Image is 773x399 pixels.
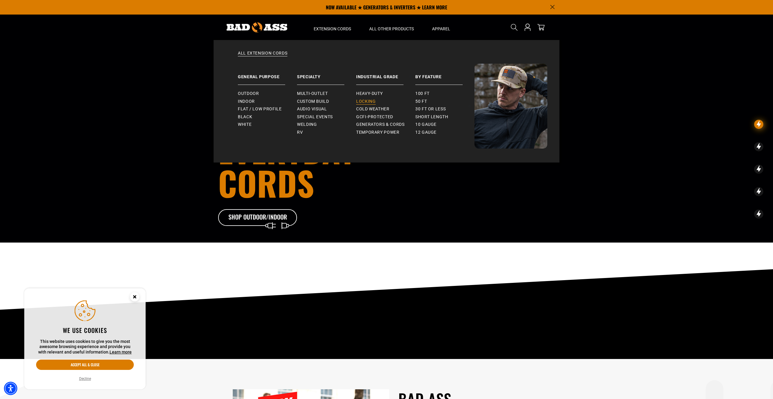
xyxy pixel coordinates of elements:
[297,99,329,104] span: Custom Build
[297,113,356,121] a: Special Events
[356,64,415,85] a: Industrial Grade
[369,26,414,32] span: All Other Products
[536,24,546,31] a: cart
[297,105,356,113] a: Audio Visual
[297,121,356,129] a: Welding
[297,129,356,136] a: RV
[415,129,474,136] a: 12 gauge
[356,98,415,106] a: Locking
[297,106,327,112] span: Audio Visual
[415,105,474,113] a: 30 ft or less
[356,99,376,104] span: Locking
[415,98,474,106] a: 50 ft
[356,113,415,121] a: GCFI-Protected
[124,288,146,307] button: Close this option
[356,105,415,113] a: Cold Weather
[297,90,356,98] a: Multi-Outlet
[110,350,132,354] a: This website uses cookies to give you the most awesome browsing experience and provide you with r...
[423,15,459,40] summary: Apparel
[360,15,423,40] summary: All Other Products
[238,99,255,104] span: Indoor
[356,122,405,127] span: Generators & Cords
[297,64,356,85] a: Specialty
[415,114,448,120] span: Short Length
[4,382,17,395] div: Accessibility Menu
[36,360,134,370] button: Accept all & close
[238,113,297,121] a: Black
[227,22,287,32] img: Bad Ass Extension Cords
[238,90,297,98] a: Outdoor
[238,121,297,129] a: White
[238,91,259,96] span: Outdoor
[297,130,303,135] span: RV
[356,130,400,135] span: Temporary Power
[36,339,134,355] p: This website uses cookies to give you the most awesome browsing experience and provide you with r...
[356,114,393,120] span: GCFI-Protected
[474,64,547,149] img: Bad Ass Extension Cords
[238,114,252,120] span: Black
[415,121,474,129] a: 10 gauge
[297,114,333,120] span: Special Events
[415,113,474,121] a: Short Length
[415,122,437,127] span: 10 gauge
[238,122,251,127] span: White
[297,98,356,106] a: Custom Build
[509,22,519,32] summary: Search
[24,288,146,390] aside: Cookie Consent
[314,26,351,32] span: Extension Cords
[523,15,532,40] a: Open this option
[238,105,297,113] a: Flat / Low Profile
[238,106,282,112] span: Flat / Low Profile
[356,106,390,112] span: Cold Weather
[238,98,297,106] a: Indoor
[305,15,360,40] summary: Extension Cords
[432,26,450,32] span: Apparel
[218,209,297,226] a: Shop Outdoor/Indoor
[238,64,297,85] a: General Purpose
[218,133,420,199] h1: Everyday cords
[297,91,328,96] span: Multi-Outlet
[415,106,446,112] span: 30 ft or less
[415,90,474,98] a: 100 ft
[356,129,415,136] a: Temporary Power
[297,122,317,127] span: Welding
[36,326,134,334] h2: We use cookies
[415,91,430,96] span: 100 ft
[415,130,437,135] span: 12 gauge
[226,50,547,64] a: All Extension Cords
[356,91,383,96] span: Heavy-Duty
[415,99,427,104] span: 50 ft
[356,90,415,98] a: Heavy-Duty
[356,121,415,129] a: Generators & Cords
[415,64,474,85] a: By Feature
[77,376,93,382] button: Decline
